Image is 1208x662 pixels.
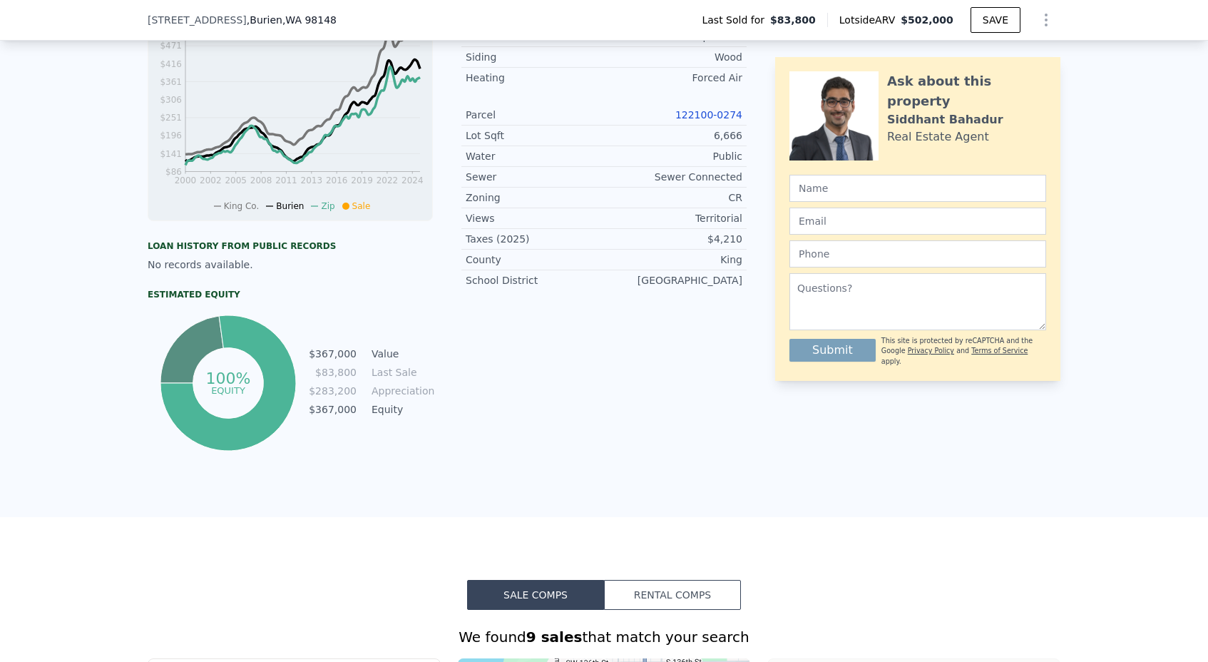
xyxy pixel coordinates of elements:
tspan: $251 [160,113,182,123]
div: CR [604,190,742,205]
button: SAVE [971,7,1020,33]
div: We found that match your search [148,627,1060,647]
td: Appreciation [369,383,433,399]
tspan: 2002 [200,175,222,185]
td: Value [369,346,433,362]
tspan: 2024 [401,175,424,185]
span: Sale [352,201,371,211]
tspan: 100% [205,370,250,387]
td: Last Sale [369,365,433,380]
div: Real Estate Agent [887,128,989,146]
tspan: 2000 [175,175,197,185]
tspan: $471 [160,41,182,51]
td: Equity [369,402,433,417]
tspan: $416 [160,59,182,69]
button: Show Options [1032,6,1060,34]
tspan: $306 [160,95,182,105]
div: County [466,253,604,267]
div: King [604,253,742,267]
span: King Co. [224,201,260,211]
input: Phone [789,240,1046,268]
div: This site is protected by reCAPTCHA and the Google and apply. [881,336,1046,367]
span: Last Sold for [702,13,770,27]
td: $83,800 [308,365,357,380]
div: 6,666 [604,128,742,143]
div: Ask about this property [887,71,1046,111]
div: $4,210 [604,232,742,246]
button: Rental Comps [604,580,741,610]
tspan: 2013 [301,175,323,185]
span: $502,000 [901,14,953,26]
div: Wood [604,50,742,64]
span: [STREET_ADDRESS] [148,13,247,27]
tspan: $361 [160,77,182,87]
div: [GEOGRAPHIC_DATA] [604,273,742,287]
strong: 9 sales [526,628,583,646]
div: Siddhant Bahadur [887,111,1003,128]
div: Zoning [466,190,604,205]
div: Forced Air [604,71,742,85]
tspan: 2011 [275,175,297,185]
div: Public [604,149,742,163]
tspan: 2016 [326,175,348,185]
div: Water [466,149,604,163]
div: Taxes (2025) [466,232,604,246]
span: , Burien [247,13,337,27]
div: School District [466,273,604,287]
div: Heating [466,71,604,85]
div: No records available. [148,258,433,272]
a: Privacy Policy [908,347,954,355]
tspan: 2022 [377,175,399,185]
div: Territorial [604,211,742,225]
tspan: $141 [160,149,182,159]
span: Burien [276,201,304,211]
tspan: $196 [160,131,182,141]
div: Estimated Equity [148,289,433,300]
tspan: 2005 [225,175,247,185]
div: Loan history from public records [148,240,433,252]
div: Sewer Connected [604,170,742,184]
div: Parcel [466,108,604,122]
div: Siding [466,50,604,64]
span: Lotside ARV [839,13,901,27]
td: $367,000 [308,402,357,417]
div: Lot Sqft [466,128,604,143]
td: $367,000 [308,346,357,362]
input: Name [789,175,1046,202]
span: , WA 98148 [282,14,337,26]
input: Email [789,208,1046,235]
button: Submit [789,339,876,362]
span: Zip [321,201,334,211]
tspan: $86 [165,167,182,177]
a: 122100-0274 [675,109,742,121]
td: $283,200 [308,383,357,399]
tspan: 2008 [250,175,272,185]
div: Views [466,211,604,225]
button: Sale Comps [467,580,604,610]
span: $83,800 [770,13,816,27]
tspan: 2019 [351,175,373,185]
a: Terms of Service [971,347,1028,355]
tspan: equity [211,385,245,395]
div: Sewer [466,170,604,184]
